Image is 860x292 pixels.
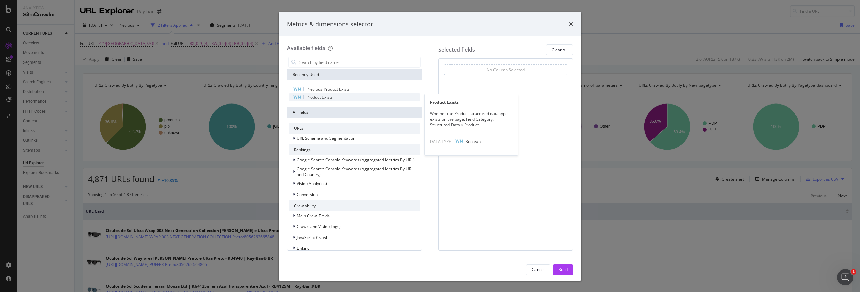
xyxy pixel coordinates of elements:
div: All fields [287,107,422,118]
div: Recently Used [287,69,422,80]
div: Available fields [287,44,325,52]
div: times [569,20,573,29]
input: Search by field name [299,57,420,67]
div: Whether the Product structured data type exists on the page. Field Category: Structured Data > Pr... [425,111,518,128]
span: DATA TYPE: [430,139,452,144]
div: Build [558,267,568,273]
div: URLs [289,123,420,134]
span: Previous Product Exists [306,86,350,92]
div: Rankings [289,144,420,155]
span: Google Search Console Keywords (Aggregated Metrics By URL and Country) [297,166,413,177]
div: modal [279,12,581,281]
span: Product Exists [306,94,333,100]
span: URL Scheme and Segmentation [297,135,355,141]
div: Cancel [532,267,545,273]
div: Product Exists [425,99,518,105]
span: JavaScript Crawl [297,235,327,240]
span: Crawls and Visits (Logs) [297,224,341,230]
button: Cancel [526,264,550,275]
div: Clear All [552,47,567,53]
div: Metrics & dimensions selector [287,20,373,29]
div: No Column Selected [487,67,525,73]
span: Boolean [465,139,481,144]
div: Selected fields [438,46,475,54]
span: Main Crawl Fields [297,213,330,219]
span: Visits (Analytics) [297,181,327,186]
span: Google Search Console Keywords (Aggregated Metrics By URL) [297,157,415,163]
span: 1 [851,269,856,275]
button: Clear All [546,44,573,55]
span: Conversion [297,192,318,197]
span: Linking [297,245,310,251]
iframe: Intercom live chat [837,269,853,285]
button: Build [553,264,573,275]
div: Crawlability [289,200,420,211]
